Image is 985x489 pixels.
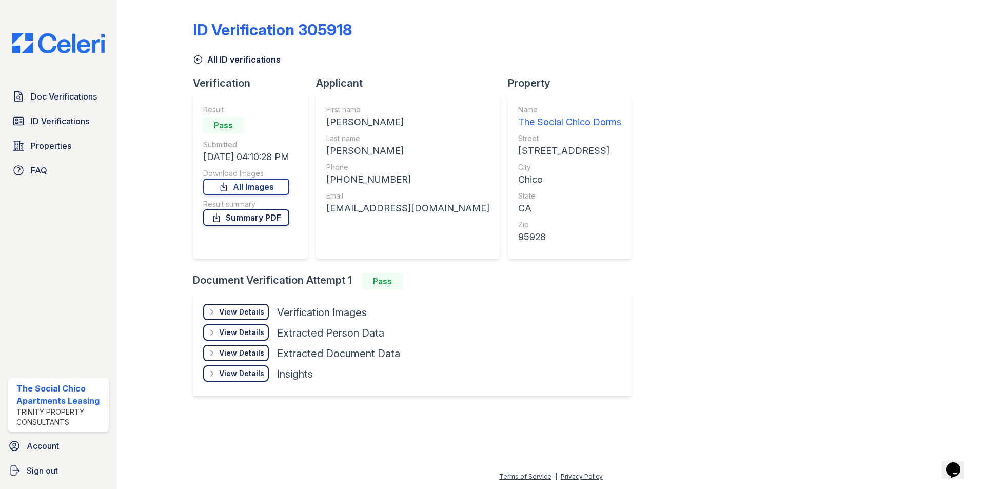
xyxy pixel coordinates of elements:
div: Email [326,191,489,201]
div: [PERSON_NAME] [326,144,489,158]
div: Verification Images [277,305,367,320]
a: ID Verifications [8,111,109,131]
div: Street [518,133,621,144]
div: Pass [203,117,244,133]
div: Applicant [316,76,508,90]
div: View Details [219,327,264,338]
div: Chico [518,172,621,187]
div: Verification [193,76,316,90]
div: [PHONE_NUMBER] [326,172,489,187]
div: [STREET_ADDRESS] [518,144,621,158]
span: Properties [31,140,71,152]
div: 95928 [518,230,621,244]
div: | [555,473,557,480]
a: Doc Verifications [8,86,109,107]
span: Account [27,440,59,452]
div: Name [518,105,621,115]
div: ID Verification 305918 [193,21,352,39]
div: Zip [518,220,621,230]
div: The Social Chico Dorms [518,115,621,129]
div: Download Images [203,168,289,179]
div: Property [508,76,640,90]
span: Sign out [27,464,58,477]
div: City [518,162,621,172]
a: Account [4,436,113,456]
span: ID Verifications [31,115,89,127]
a: Sign out [4,460,113,481]
a: Name The Social Chico Dorms [518,105,621,129]
div: Phone [326,162,489,172]
div: [EMAIL_ADDRESS][DOMAIN_NAME] [326,201,489,216]
div: Extracted Document Data [277,346,400,361]
div: Pass [362,273,403,289]
div: Document Verification Attempt 1 [193,273,640,289]
span: FAQ [31,164,47,177]
a: Privacy Policy [561,473,603,480]
div: Insights [277,367,313,381]
div: Last name [326,133,489,144]
a: All Images [203,179,289,195]
div: View Details [219,348,264,358]
div: CA [518,201,621,216]
div: [DATE] 04:10:28 PM [203,150,289,164]
a: FAQ [8,160,109,181]
a: Terms of Service [499,473,551,480]
div: Extracted Person Data [277,326,384,340]
div: The Social Chico Apartments Leasing [16,382,105,407]
div: View Details [219,307,264,317]
a: Summary PDF [203,209,289,226]
div: View Details [219,368,264,379]
a: All ID verifications [193,53,281,66]
div: State [518,191,621,201]
div: Result summary [203,199,289,209]
div: First name [326,105,489,115]
div: Submitted [203,140,289,150]
iframe: chat widget [942,448,975,479]
a: Properties [8,135,109,156]
div: Result [203,105,289,115]
img: CE_Logo_Blue-a8612792a0a2168367f1c8372b55b34899dd931a85d93a1a3d3e32e68fde9ad4.png [4,33,113,53]
div: Trinity Property Consultants [16,407,105,427]
span: Doc Verifications [31,90,97,103]
div: [PERSON_NAME] [326,115,489,129]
